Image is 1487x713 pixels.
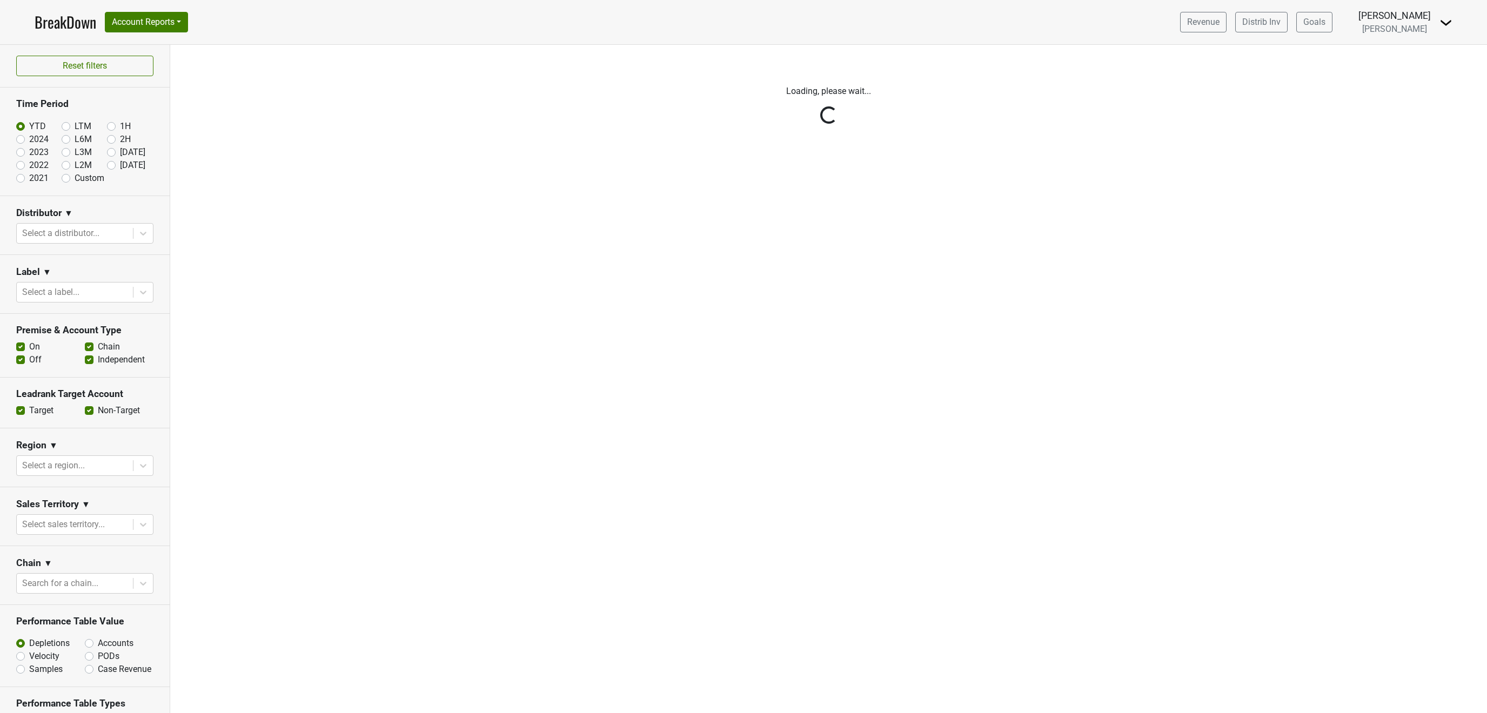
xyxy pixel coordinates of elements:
[1180,12,1227,32] a: Revenue
[1296,12,1332,32] a: Goals
[1439,16,1452,29] img: Dropdown Menu
[35,11,96,33] a: BreakDown
[1362,24,1427,34] span: [PERSON_NAME]
[105,12,188,32] button: Account Reports
[529,85,1129,98] p: Loading, please wait...
[1358,9,1431,23] div: [PERSON_NAME]
[1235,12,1288,32] a: Distrib Inv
